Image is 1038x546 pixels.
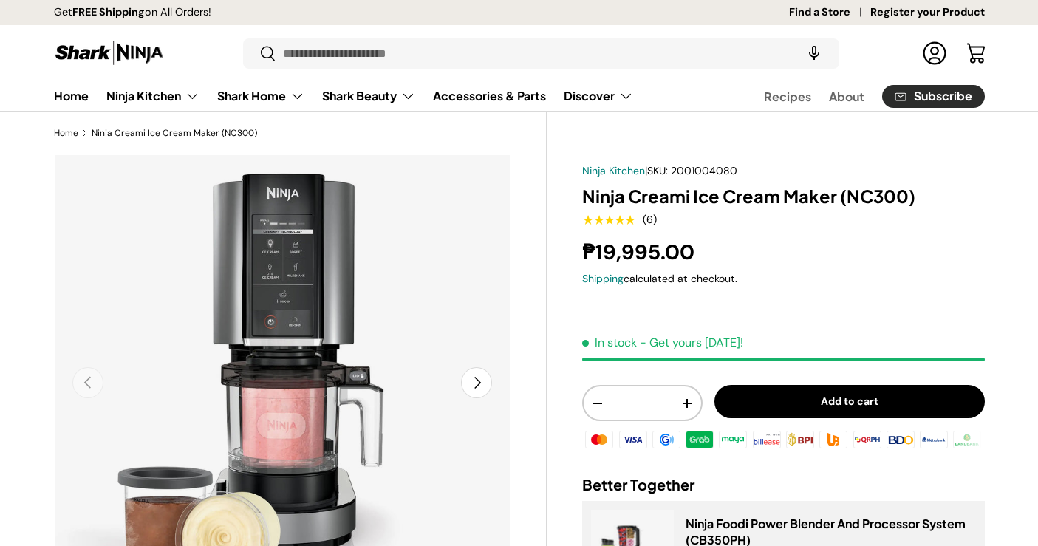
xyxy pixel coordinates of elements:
[582,185,984,208] h1: Ninja Creami Ice Cream Maker (NC300)
[640,335,743,350] p: - Get yours [DATE]!
[789,4,870,21] a: Find a Store
[951,429,983,451] img: landbank
[106,81,199,111] a: Ninja Kitchen
[54,81,89,110] a: Home
[647,164,668,177] span: SKU:
[433,81,546,110] a: Accessories & Parts
[54,38,165,67] img: Shark Ninja Philippines
[72,5,145,18] strong: FREE Shipping
[643,214,657,225] div: (6)
[714,385,985,418] button: Add to cart
[850,429,883,451] img: qrph
[54,81,633,111] nav: Primary
[582,271,984,287] div: calculated at checkout.
[870,4,985,21] a: Register your Product
[564,81,633,111] a: Discover
[582,239,698,266] strong: ₱19,995.00
[882,85,985,108] a: Subscribe
[98,81,208,111] summary: Ninja Kitchen
[829,82,864,111] a: About
[54,129,78,137] a: Home
[645,164,737,177] span: |
[582,335,637,350] span: In stock
[791,37,838,69] speech-search-button: Search by voice
[728,81,985,111] nav: Secondary
[54,4,211,21] p: Get on All Orders!
[671,164,737,177] span: 2001004080
[582,474,984,495] h2: Better Together
[582,213,635,228] span: ★★★★★
[884,429,917,451] img: bdo
[582,214,635,227] div: 5.0 out of 5.0 stars
[555,81,642,111] summary: Discover
[54,126,547,140] nav: Breadcrumbs
[914,90,972,102] span: Subscribe
[582,164,645,177] a: Ninja Kitchen
[582,272,624,285] a: Shipping
[817,429,850,451] img: ubp
[313,81,424,111] summary: Shark Beauty
[208,81,313,111] summary: Shark Home
[784,429,816,451] img: bpi
[717,429,749,451] img: maya
[217,81,304,111] a: Shark Home
[650,429,683,451] img: gcash
[683,429,716,451] img: grabpay
[92,129,257,137] a: Ninja Creami Ice Cream Maker (NC300)
[583,429,615,451] img: master
[322,81,415,111] a: Shark Beauty
[616,429,649,451] img: visa
[751,429,783,451] img: billease
[764,82,811,111] a: Recipes
[918,429,950,451] img: metrobank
